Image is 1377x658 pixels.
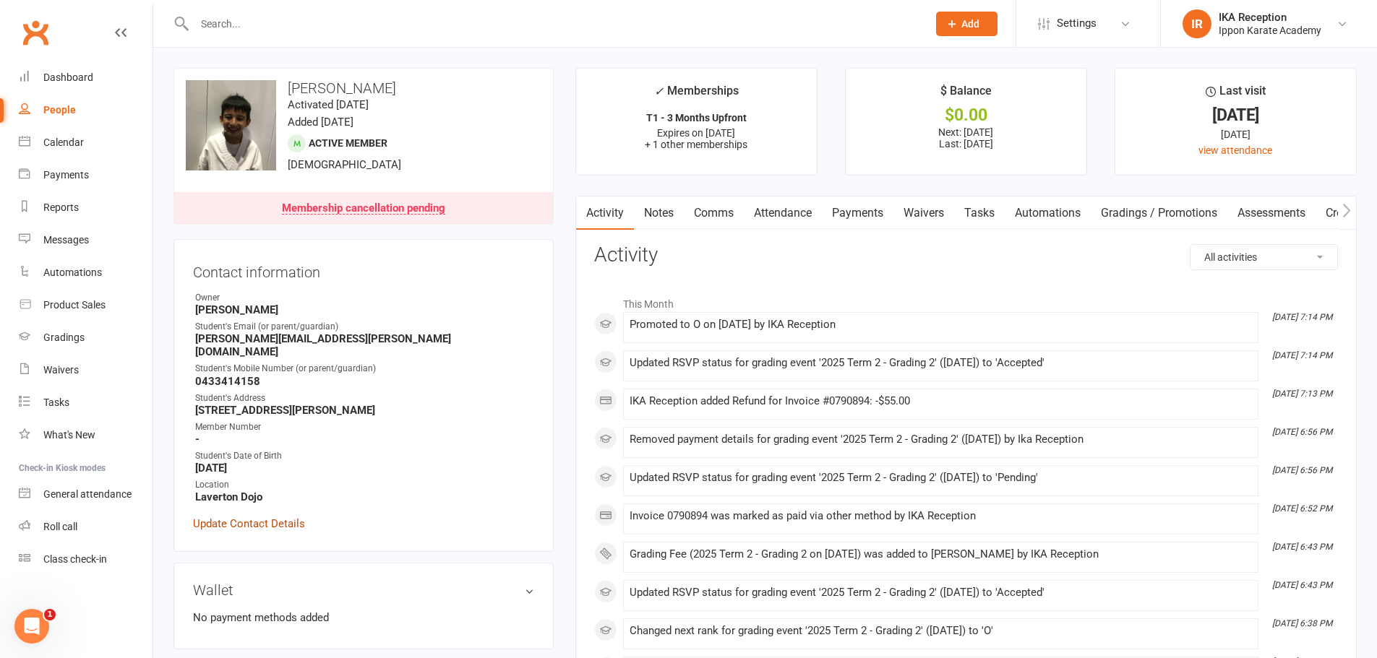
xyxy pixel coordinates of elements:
p: Next: [DATE] Last: [DATE] [859,126,1073,150]
time: Activated [DATE] [288,98,369,111]
div: Updated RSVP status for grading event '2025 Term 2 - Grading 2' ([DATE]) to 'Accepted' [630,586,1252,599]
div: Payments [43,169,89,181]
div: Class check-in [43,553,107,565]
a: People [19,94,153,126]
a: Payments [822,196,893,230]
strong: [PERSON_NAME] [195,303,534,316]
h3: Wallet [193,582,534,598]
button: Add [936,12,998,36]
a: General attendance kiosk mode [19,478,153,511]
strong: - [195,433,534,446]
div: Last visit [1206,82,1266,108]
span: 1 [44,609,56,620]
i: [DATE] 7:14 PM [1272,350,1332,360]
div: Student's Date of Birth [195,449,534,463]
li: No payment methods added [193,609,534,626]
a: Notes [634,196,684,230]
i: [DATE] 6:56 PM [1272,427,1332,437]
i: [DATE] 6:38 PM [1272,618,1332,628]
div: [DATE] [1128,126,1343,142]
strong: [DATE] [195,462,534,475]
span: Active member [309,137,387,149]
a: Attendance [744,196,822,230]
strong: 0433414158 [195,375,534,388]
span: [DEMOGRAPHIC_DATA] [288,158,401,171]
a: Gradings / Promotions [1091,196,1227,230]
h3: [PERSON_NAME] [186,80,541,96]
div: Dashboard [43,72,93,83]
a: Assessments [1227,196,1316,230]
div: Student's Mobile Number (or parent/guardian) [195,362,534,376]
span: Settings [1057,7,1097,40]
div: [DATE] [1128,108,1343,123]
a: Calendar [19,126,153,159]
h3: Contact information [193,259,534,280]
a: What's New [19,419,153,451]
strong: T1 - 3 Months Upfront [646,112,747,124]
div: Waivers [43,364,79,376]
h3: Activity [594,244,1338,267]
div: Owner [195,291,534,305]
a: Automations [1005,196,1091,230]
div: Roll call [43,521,77,532]
a: Dashboard [19,61,153,94]
div: $ Balance [940,82,992,108]
div: Grading Fee (2025 Term 2 - Grading 2 on [DATE]) was added to [PERSON_NAME] by IKA Reception [630,548,1252,560]
i: [DATE] 6:56 PM [1272,465,1332,475]
strong: [PERSON_NAME][EMAIL_ADDRESS][PERSON_NAME][DOMAIN_NAME] [195,332,534,358]
time: Added [DATE] [288,116,353,129]
a: Roll call [19,511,153,543]
input: Search... [190,14,917,34]
div: Memberships [654,82,739,108]
div: Tasks [43,397,69,408]
div: Removed payment details for grading event '2025 Term 2 - Grading 2' ([DATE]) by Ika Reception [630,433,1252,446]
img: image1619599181.png [186,80,276,170]
a: Gradings [19,321,153,354]
a: Clubworx [17,14,53,51]
div: What's New [43,429,95,441]
div: Gradings [43,332,85,343]
iframe: Intercom live chat [14,609,49,644]
div: General attendance [43,488,132,500]
a: Messages [19,224,153,256]
div: Automations [43,267,102,278]
div: IKA Reception [1219,11,1321,24]
div: IKA Reception added Refund for Invoice #0790894: -$55.00 [630,395,1252,407]
i: [DATE] 7:13 PM [1272,389,1332,399]
strong: Laverton Dojo [195,490,534,503]
span: Add [961,18,979,30]
a: Class kiosk mode [19,543,153,576]
span: Expires on [DATE] [657,127,735,139]
a: Update Contact Details [193,515,305,532]
div: Student's Email (or parent/guardian) [195,320,534,334]
div: IR [1183,9,1211,38]
div: People [43,104,76,116]
div: Calendar [43,137,84,148]
a: Product Sales [19,289,153,321]
a: Tasks [954,196,1005,230]
div: Membership cancellation pending [282,203,445,215]
strong: [STREET_ADDRESS][PERSON_NAME] [195,404,534,417]
i: [DATE] 6:43 PM [1272,542,1332,552]
div: Changed next rank for grading event '2025 Term 2 - Grading 2' ([DATE]) to 'O' [630,625,1252,637]
a: view attendance [1198,144,1272,156]
div: Invoice 0790894 was marked as paid via other method by IKA Reception [630,510,1252,522]
i: ✓ [654,85,664,98]
a: Automations [19,256,153,289]
div: Reports [43,202,79,213]
a: Waivers [893,196,954,230]
div: Updated RSVP status for grading event '2025 Term 2 - Grading 2' ([DATE]) to 'Pending' [630,472,1252,484]
a: Reports [19,191,153,224]
a: Tasks [19,386,153,419]
div: Student's Address [195,391,534,405]
i: [DATE] 6:52 PM [1272,503,1332,514]
div: Messages [43,234,89,246]
div: Product Sales [43,299,106,311]
li: This Month [594,289,1338,312]
div: Location [195,478,534,492]
a: Comms [684,196,744,230]
div: Promoted to O on [DATE] by IKA Reception [630,319,1252,331]
div: $0.00 [859,108,1073,123]
span: + 1 other memberships [645,139,747,150]
i: [DATE] 6:43 PM [1272,580,1332,590]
